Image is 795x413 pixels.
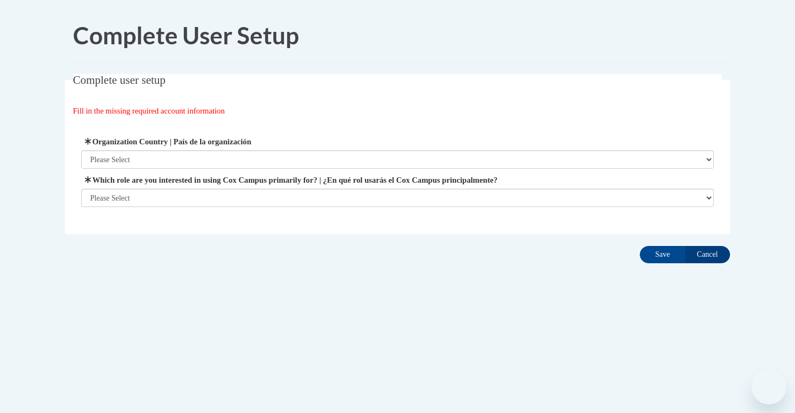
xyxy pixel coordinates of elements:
input: Save [640,246,685,263]
iframe: Button to launch messaging window [752,370,786,404]
span: Fill in the missing required account information [73,106,225,115]
input: Cancel [685,246,730,263]
span: Complete User Setup [73,21,299,49]
span: Complete user setup [73,74,165,86]
label: Which role are you interested in using Cox Campus primarily for? | ¿En qué rol usarás el Cox Camp... [81,174,714,186]
label: Organization Country | País de la organización [81,136,714,148]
